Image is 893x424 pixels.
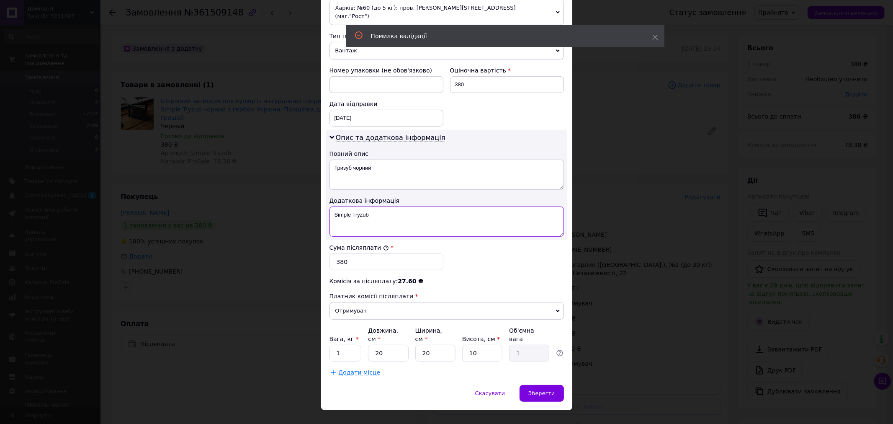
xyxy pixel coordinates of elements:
span: Зберегти [528,390,555,396]
div: Повний опис [329,150,564,158]
div: Дата відправки [329,100,443,108]
textarea: Simple​​​​​​​ Tryzub [329,207,564,237]
label: Вага, кг [329,336,359,342]
span: Тип посилки [329,33,368,39]
span: Додати місце [339,369,381,376]
div: Помилка валідації [371,32,631,40]
span: 27.60 ₴ [398,278,423,284]
span: Платник комісії післяплати [329,293,414,300]
div: Додаткова інформація [329,196,564,205]
label: Ширина, см [415,327,442,342]
textarea: Тризуб чорний [329,160,564,190]
span: Отримувач [329,302,564,320]
div: Номер упаковки (не обов'язково) [329,66,443,75]
span: Вантаж [329,42,564,59]
div: Оціночна вартість [450,66,564,75]
div: Комісія за післяплату: [329,277,564,285]
div: Об'ємна вага [509,326,549,343]
label: Довжина, см [368,327,398,342]
label: Сума післяплати [329,244,389,251]
label: Висота, см [462,336,500,342]
span: Скасувати [475,390,505,396]
span: Опис та додаткова інформація [336,134,445,142]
